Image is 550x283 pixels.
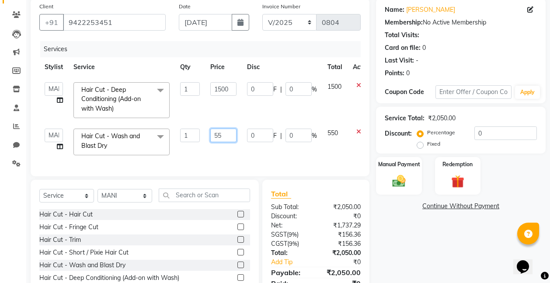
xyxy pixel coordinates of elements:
a: x [107,142,111,150]
div: Net: [265,221,316,230]
div: ₹2,050.00 [428,114,456,123]
th: Stylist [39,57,68,77]
div: Last Visit: [385,56,414,65]
div: Total Visits: [385,31,419,40]
div: - [416,56,418,65]
label: Invoice Number [262,3,300,10]
th: Service [68,57,175,77]
span: CGST [271,240,287,248]
label: Redemption [442,161,473,168]
label: Date [179,3,191,10]
div: Coupon Code [385,87,435,97]
a: x [114,105,118,112]
div: Discount: [265,212,316,221]
label: Manual Payment [378,161,420,168]
span: % [312,85,317,94]
input: Enter Offer / Coupon Code [435,85,512,99]
button: Apply [515,86,540,99]
div: Card on file: [385,43,421,52]
span: F [273,131,277,140]
div: Hair Cut - Trim [39,235,81,245]
span: F [273,85,277,94]
th: Action [348,57,376,77]
th: Price [205,57,242,77]
div: Points: [385,69,404,78]
img: _gift.svg [447,174,468,190]
div: Hair Cut - Hair Cut [39,210,93,219]
label: Percentage [427,129,455,136]
span: 9% [289,231,297,238]
div: Payable: [265,267,316,278]
div: 0 [406,69,410,78]
div: Hair Cut - Short / Pixie Hair Cut [39,248,129,257]
div: Discount: [385,129,412,138]
span: | [280,85,282,94]
th: Disc [242,57,322,77]
div: ₹2,050.00 [316,267,368,278]
th: Total [322,57,348,77]
span: 550 [327,129,338,137]
div: ₹0 [324,258,367,267]
span: Total [271,189,291,199]
button: +91 [39,14,64,31]
div: Hair Cut - Fringe Cut [39,223,98,232]
span: Hair Cut - Wash and Blast Dry [81,132,140,149]
span: | [280,131,282,140]
div: ( ) [265,239,316,248]
span: % [312,131,317,140]
div: ₹156.36 [316,239,368,248]
span: 1500 [327,83,341,91]
div: ₹0 [316,212,368,221]
div: Services [40,41,367,57]
div: 0 [422,43,426,52]
label: Fixed [427,140,440,148]
label: Client [39,3,53,10]
iframe: chat widget [513,248,541,274]
a: Continue Without Payment [378,202,544,211]
div: Hair Cut - Deep Conditioning (Add-on with Wash) [39,273,179,283]
div: No Active Membership [385,18,537,27]
span: SGST [271,231,287,238]
div: Hair Cut - Wash and Blast Dry [39,261,125,270]
input: Search by Name/Mobile/Email/Code [63,14,166,31]
div: ₹2,050.00 [316,248,368,258]
span: Hair Cut - Deep Conditioning (Add-on with Wash) [81,86,141,112]
div: ₹1,737.29 [316,221,368,230]
div: ( ) [265,230,316,239]
div: ₹2,050.00 [316,203,368,212]
div: ₹156.36 [316,230,368,239]
div: Membership: [385,18,423,27]
input: Search or Scan [159,189,250,202]
div: Service Total: [385,114,425,123]
a: Add Tip [265,258,324,267]
th: Qty [175,57,205,77]
div: Total: [265,248,316,258]
div: Sub Total: [265,203,316,212]
span: 9% [289,240,297,247]
a: [PERSON_NAME] [406,5,455,14]
div: Name: [385,5,404,14]
img: _cash.svg [388,174,409,189]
